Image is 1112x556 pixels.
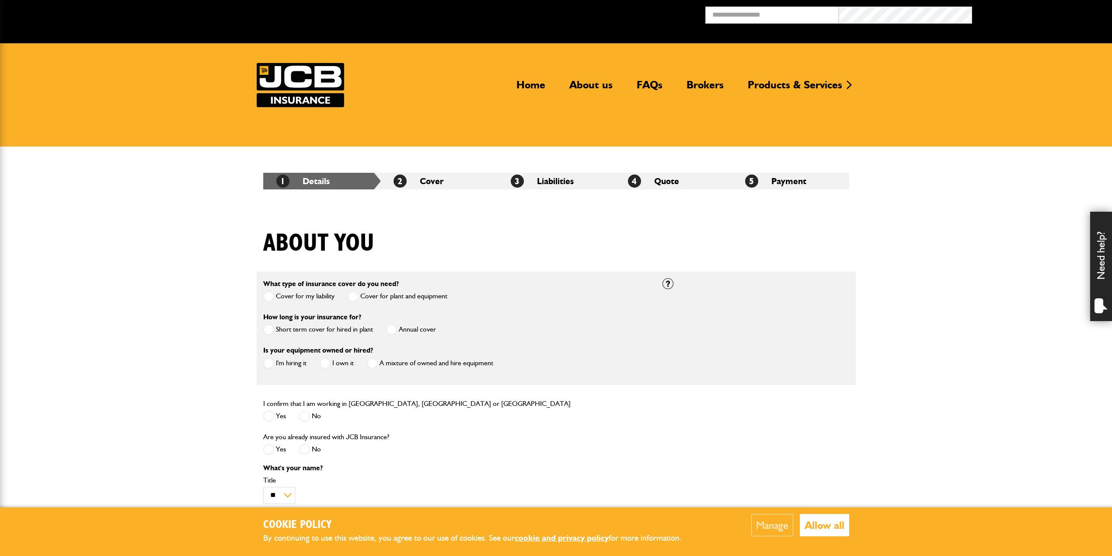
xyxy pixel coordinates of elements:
[263,173,380,189] li: Details
[745,175,758,188] span: 5
[800,514,849,536] button: Allow all
[615,173,732,189] li: Quote
[628,175,641,188] span: 4
[680,78,730,98] a: Brokers
[515,533,609,543] a: cookie and privacy policy
[630,78,669,98] a: FAQs
[263,532,696,545] p: By continuing to use this website, you agree to our use of cookies. See our for more information.
[257,63,344,107] img: JCB Insurance Services logo
[263,465,649,472] p: What's your name?
[386,324,436,335] label: Annual cover
[263,434,389,441] label: Are you already insured with JCB Insurance?
[263,314,361,321] label: How long is your insurance for?
[263,400,571,407] label: I confirm that I am working in [GEOGRAPHIC_DATA], [GEOGRAPHIC_DATA] or [GEOGRAPHIC_DATA]
[263,411,286,422] label: Yes
[348,291,447,302] label: Cover for plant and equipment
[510,78,552,98] a: Home
[972,7,1105,20] button: Broker Login
[751,514,793,536] button: Manage
[263,324,373,335] label: Short term cover for hired in plant
[1090,212,1112,321] div: Need help?
[563,78,619,98] a: About us
[367,358,493,369] label: A mixture of owned and hire equipment
[394,175,407,188] span: 2
[263,229,374,258] h1: About you
[299,411,321,422] label: No
[511,175,524,188] span: 3
[498,173,615,189] li: Liabilities
[263,280,399,287] label: What type of insurance cover do you need?
[263,347,373,354] label: Is your equipment owned or hired?
[320,358,354,369] label: I own it
[263,358,307,369] label: I'm hiring it
[263,291,335,302] label: Cover for my liability
[380,173,498,189] li: Cover
[257,63,344,107] a: JCB Insurance Services
[263,518,696,532] h2: Cookie Policy
[732,173,849,189] li: Payment
[741,78,849,98] a: Products & Services
[276,175,289,188] span: 1
[299,444,321,455] label: No
[263,444,286,455] label: Yes
[263,477,649,484] label: Title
